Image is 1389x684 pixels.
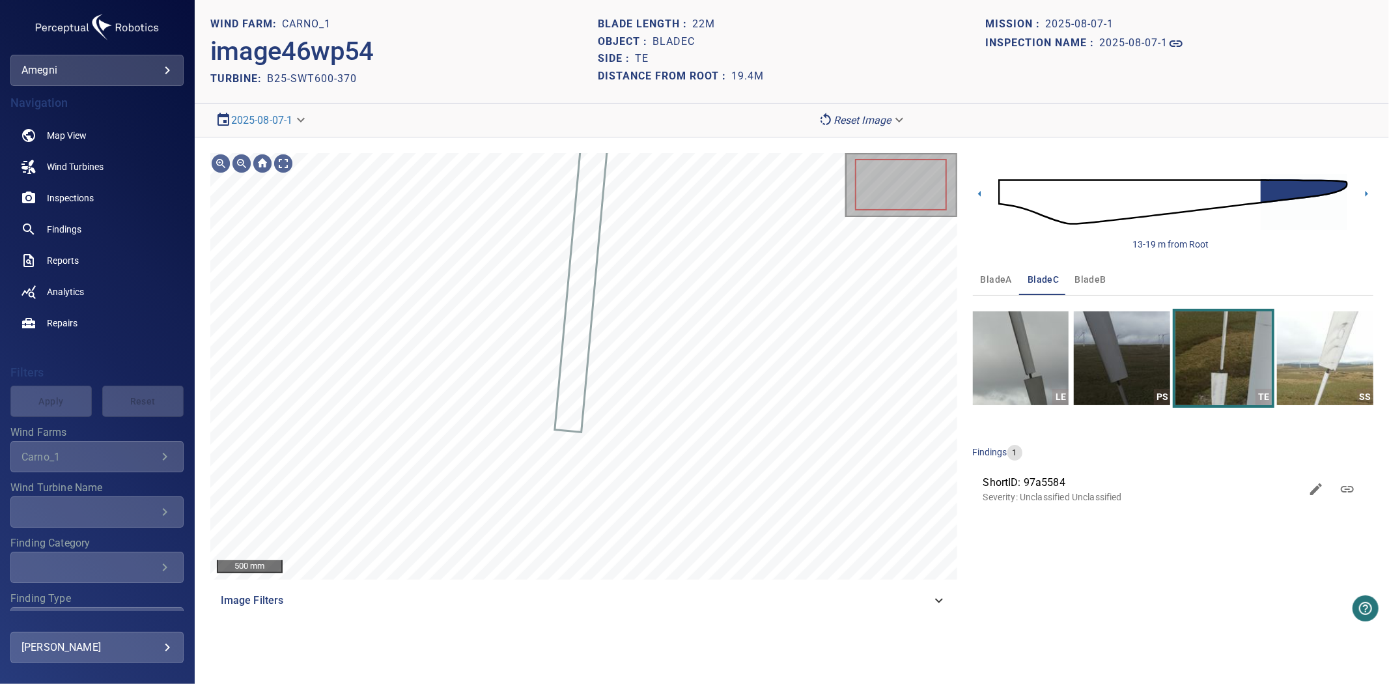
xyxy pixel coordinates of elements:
a: inspections noActive [10,182,184,214]
a: map noActive [10,120,184,151]
div: amegni [10,55,184,86]
div: Wind Farms [10,441,184,472]
img: d [998,160,1348,244]
h1: 2025-08-07-1 [1100,37,1168,50]
p: Severity: Unclassified Unclassified [983,491,1300,504]
label: Finding Category [10,538,184,549]
span: Findings [47,223,81,236]
a: TE [1175,311,1272,405]
img: Zoom out [231,153,252,174]
div: Wind Turbine Name [10,496,184,528]
span: Inspections [47,192,94,205]
h1: 19.4m [731,70,764,83]
h2: image46wp54 [210,36,374,67]
h1: bladeC [652,36,695,48]
h1: Object : [598,36,652,48]
a: 2025-08-07-1 [231,114,293,126]
div: amegni [21,60,173,81]
label: Finding Type [10,593,184,604]
span: Repairs [47,317,77,330]
h1: Side : [598,53,635,65]
div: Finding Type [10,607,184,638]
span: Wind Turbines [47,160,104,173]
h1: Distance from root : [598,70,731,83]
h4: Navigation [10,96,184,109]
div: SS [1357,389,1373,405]
span: Reports [47,254,79,267]
div: PS [1154,389,1170,405]
h1: WIND FARM: [210,18,282,31]
div: 13-19 m from Root [1133,238,1209,251]
div: LE [1052,389,1069,405]
h2: B25-SWT600-370 [267,72,357,85]
span: Analytics [47,285,84,298]
a: LE [973,311,1069,405]
img: Zoom in [210,153,231,174]
h4: Filters [10,366,184,379]
a: analytics noActive [10,276,184,307]
span: Image Filters [221,593,931,608]
a: findings noActive [10,214,184,245]
img: Toggle full page [273,153,294,174]
a: repairs noActive [10,307,184,339]
div: Image Filters [210,585,957,616]
label: Wind Turbine Name [10,483,184,493]
div: Carno_1 [21,451,157,463]
h1: Blade length : [598,18,692,31]
label: Wind Farms [10,427,184,438]
span: bladeB [1074,272,1106,288]
span: ShortID: 97a5584 [983,475,1300,491]
h1: Inspection name : [986,37,1100,50]
h2: TURBINE: [210,72,267,85]
em: Reset Image [834,114,891,126]
img: amegni-logo [32,10,162,44]
h1: Mission : [986,18,1046,31]
h1: Carno_1 [282,18,331,31]
div: TE [1256,389,1272,405]
h1: TE [635,53,649,65]
a: SS [1277,311,1373,405]
span: Map View [47,129,87,142]
a: windturbines noActive [10,151,184,182]
h1: 22m [692,18,715,31]
div: Finding Category [10,552,184,583]
div: [PERSON_NAME] [21,637,173,658]
span: 1 [1007,447,1022,459]
h1: 2025-08-07-1 [1046,18,1114,31]
div: 2025-08-07-1 [210,109,314,132]
span: bladeC [1028,272,1059,288]
img: Go home [252,153,273,174]
span: findings [973,447,1007,457]
div: Reset Image [813,109,912,132]
span: bladeA [981,272,1012,288]
a: PS [1074,311,1170,405]
a: 2025-08-07-1 [1100,36,1184,51]
a: reports noActive [10,245,184,276]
